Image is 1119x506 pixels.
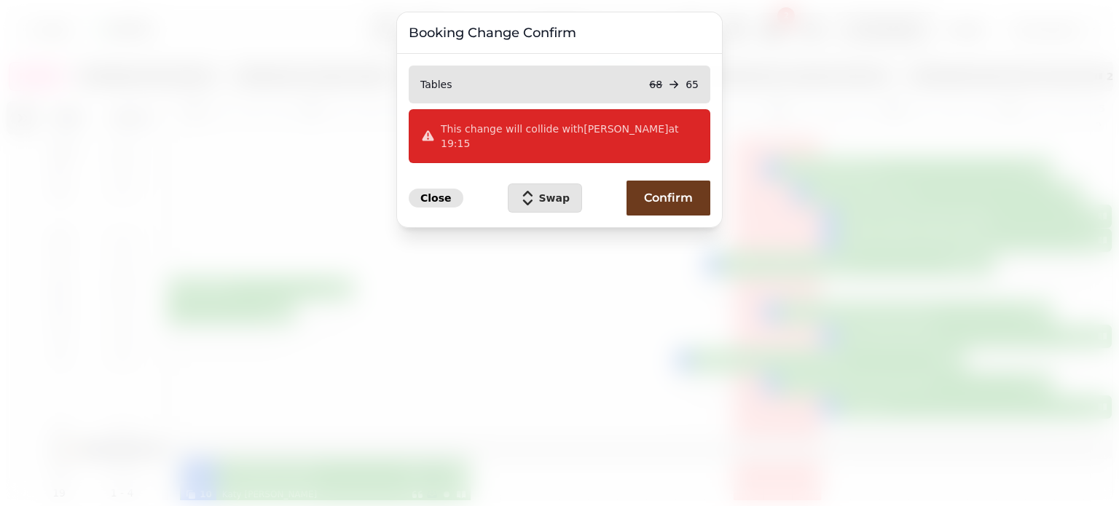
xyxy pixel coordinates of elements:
button: Confirm [627,181,710,216]
p: Tables [420,77,452,92]
span: Swap [539,193,570,203]
p: This change will collide with [PERSON_NAME] at 19:15 [441,122,698,151]
button: Swap [508,183,583,213]
span: Close [420,193,452,203]
p: 65 [686,77,699,92]
p: 68 [649,77,662,92]
h3: Booking Change Confirm [409,24,710,41]
button: Close [409,189,463,207]
span: Confirm [644,192,693,204]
